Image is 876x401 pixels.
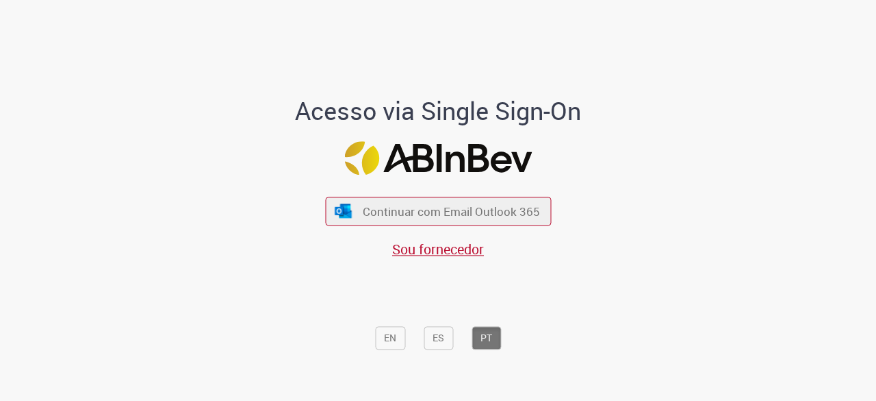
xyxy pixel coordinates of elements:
[424,327,453,350] button: ES
[363,204,540,219] span: Continuar com Email Outlook 365
[472,327,501,350] button: PT
[325,197,551,226] button: ícone Azure/Microsoft 360 Continuar com Email Outlook 365
[375,327,405,350] button: EN
[334,204,353,218] img: ícone Azure/Microsoft 360
[248,98,628,125] h1: Acesso via Single Sign-On
[344,141,532,175] img: Logo ABInBev
[392,240,484,258] a: Sou fornecedor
